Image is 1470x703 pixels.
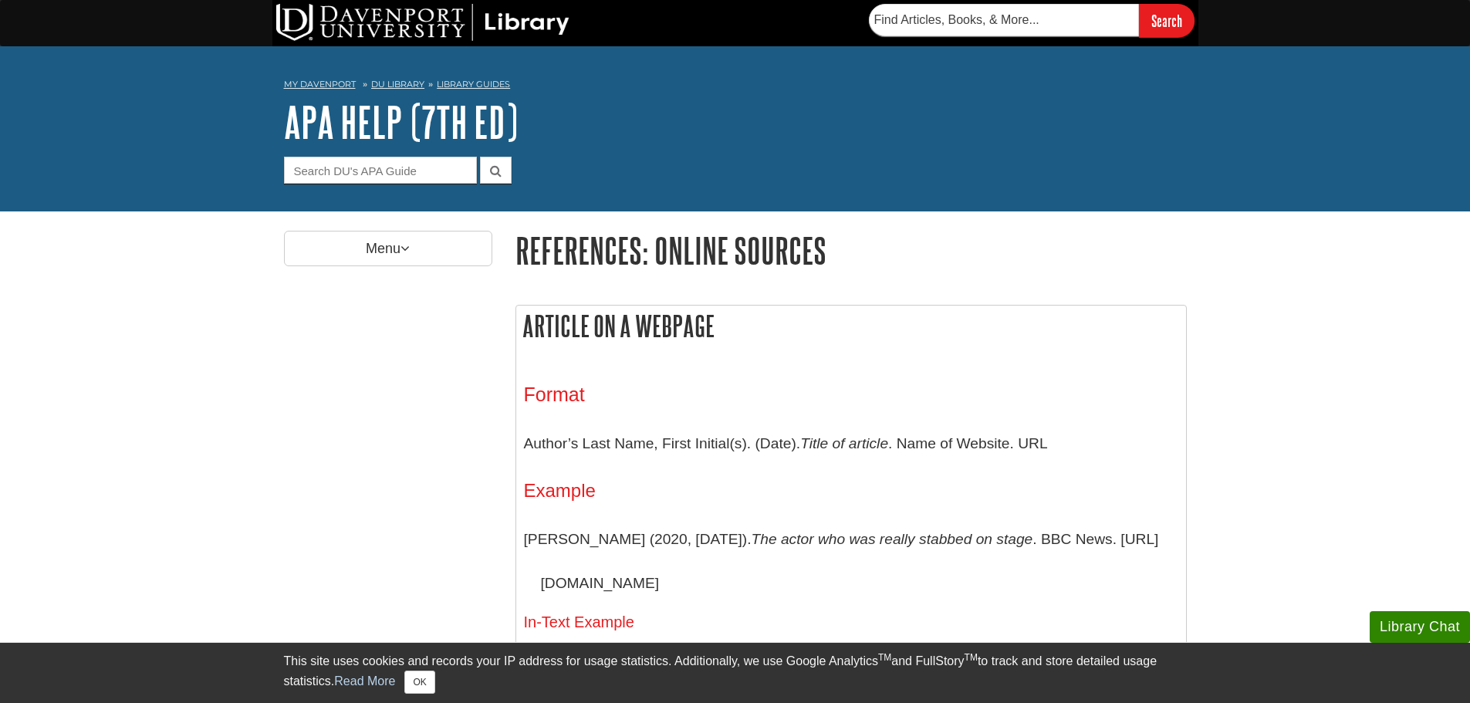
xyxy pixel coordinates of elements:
nav: breadcrumb [284,74,1187,99]
img: DU Library [276,4,569,41]
h2: Article on a Webpage [516,306,1186,346]
button: Close [404,671,434,694]
a: Library Guides [437,79,510,90]
h1: References: Online Sources [515,231,1187,270]
h4: Example [524,481,1178,501]
div: This site uses cookies and records your IP address for usage statistics. Additionally, we use Goo... [284,652,1187,694]
sup: TM [878,652,891,663]
p: Author’s Last Name, First Initial(s). (Date). . Name of Website. URL [524,421,1178,466]
input: Search [1139,4,1195,37]
p: Menu [284,231,492,266]
a: DU Library [371,79,424,90]
input: Find Articles, Books, & More... [869,4,1139,36]
input: Search DU's APA Guide [284,157,477,184]
i: Title of article [800,435,888,451]
a: APA Help (7th Ed) [284,98,518,146]
button: Library Chat [1370,611,1470,643]
a: My Davenport [284,78,356,91]
p: Parenthetical: ([PERSON_NAME], 2020) [524,638,1178,661]
form: Searches DU Library's articles, books, and more [869,4,1195,37]
h5: In-Text Example [524,613,1178,630]
p: [PERSON_NAME] (2020, [DATE]). . BBC News. [URL][DOMAIN_NAME] [524,517,1178,606]
i: The actor who was really stabbed on stage [752,531,1033,547]
sup: TM [965,652,978,663]
a: Read More [334,674,395,688]
h3: Format [524,384,1178,406]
